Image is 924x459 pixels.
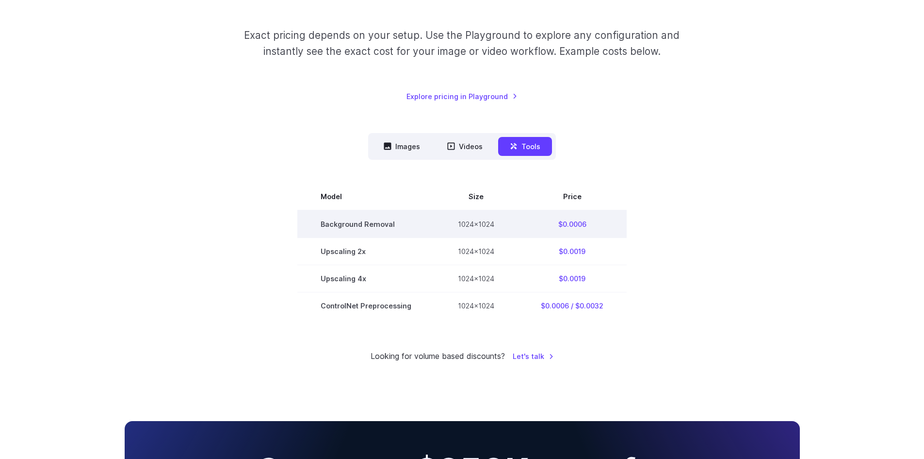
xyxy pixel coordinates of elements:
[297,265,435,292] td: Upscaling 4x
[371,350,505,363] small: Looking for volume based discounts?
[435,265,518,292] td: 1024x1024
[498,137,552,156] button: Tools
[518,265,627,292] td: $0.0019
[518,292,627,319] td: $0.0006 / $0.0032
[297,210,435,238] td: Background Removal
[226,27,698,60] p: Exact pricing depends on your setup. Use the Playground to explore any configuration and instantl...
[513,351,554,362] a: Let's talk
[436,137,494,156] button: Videos
[518,183,627,210] th: Price
[518,210,627,238] td: $0.0006
[372,137,432,156] button: Images
[406,91,518,102] a: Explore pricing in Playground
[435,183,518,210] th: Size
[435,210,518,238] td: 1024x1024
[518,238,627,265] td: $0.0019
[297,292,435,319] td: ControlNet Preprocessing
[435,238,518,265] td: 1024x1024
[435,292,518,319] td: 1024x1024
[297,183,435,210] th: Model
[297,238,435,265] td: Upscaling 2x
